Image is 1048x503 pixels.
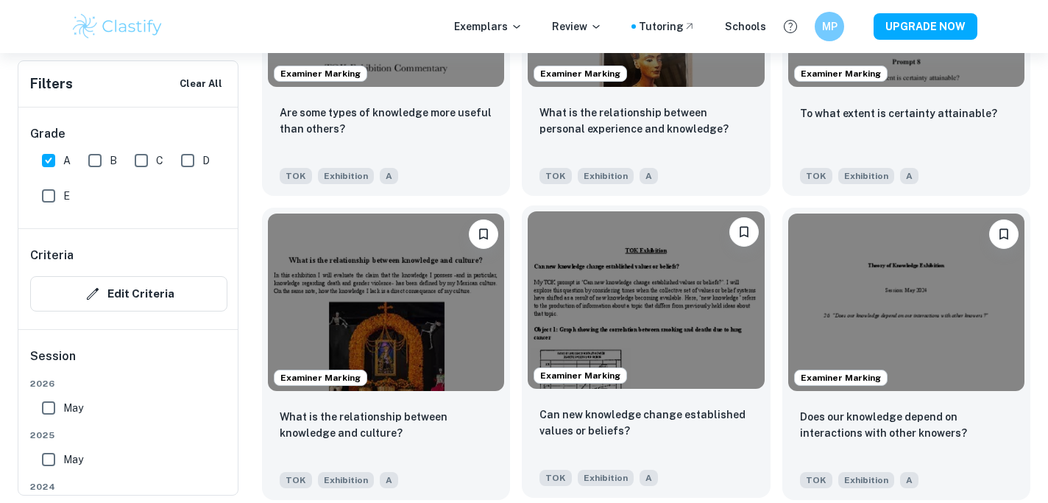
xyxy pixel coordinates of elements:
[539,407,752,439] p: Can new knowledge change established values or beliefs?
[202,152,210,169] span: D
[380,472,398,488] span: A
[30,348,227,377] h6: Session
[539,470,572,486] span: TOK
[63,400,83,416] span: May
[318,168,374,184] span: Exhibition
[778,14,803,39] button: Help and Feedback
[639,18,695,35] a: Tutoring
[318,472,374,488] span: Exhibition
[578,470,634,486] span: Exhibition
[71,12,164,41] img: Clastify logo
[800,472,832,488] span: TOK
[795,371,887,384] span: Examiner Marking
[838,168,894,184] span: Exhibition
[528,211,764,389] img: TOK Exhibition example thumbnail: Can new knowledge change established val
[539,168,572,184] span: TOK
[275,67,367,80] span: Examiner Marking
[800,105,997,122] p: To what extent is certainty attainable?
[534,67,626,80] span: Examiner Marking
[262,208,510,500] a: Examiner MarkingBookmarkWhat is the relationship between knowledge and culture?TOKExhibitionA
[275,371,367,384] span: Examiner Marking
[578,168,634,184] span: Exhibition
[900,472,918,488] span: A
[30,125,227,143] h6: Grade
[815,12,844,41] button: MP
[782,208,1030,500] a: Examiner MarkingBookmarkDoes our knowledge depend on interactions with other knowers?TOKExhibitionA
[63,188,70,204] span: E
[788,214,1024,391] img: TOK Exhibition example thumbnail: Does our knowledge depend on interaction
[800,168,832,184] span: TOK
[838,472,894,488] span: Exhibition
[156,152,163,169] span: C
[821,18,838,35] h6: MP
[900,168,918,184] span: A
[30,247,74,264] h6: Criteria
[380,168,398,184] span: A
[795,67,887,80] span: Examiner Marking
[725,18,766,35] a: Schools
[280,105,492,137] p: Are some types of knowledge more useful than others?
[280,472,312,488] span: TOK
[63,451,83,468] span: May
[30,74,73,94] h6: Filters
[268,214,504,391] img: TOK Exhibition example thumbnail: What is the relationship between knowled
[30,276,227,312] button: Edit Criteria
[63,152,71,169] span: A
[280,168,312,184] span: TOK
[30,480,227,493] span: 2024
[539,105,752,137] p: What is the relationship between personal experience and knowledge?
[454,18,523,35] p: Exemplars
[552,18,602,35] p: Review
[729,217,759,247] button: Bookmark
[469,219,498,249] button: Bookmark
[534,369,626,382] span: Examiner Marking
[110,152,117,169] span: B
[280,409,492,441] p: What is the relationship between knowledge and culture?
[640,470,658,486] span: A
[989,219,1019,249] button: Bookmark
[176,73,226,95] button: Clear All
[522,208,770,500] a: Examiner MarkingBookmarkCan new knowledge change established values or beliefs?TOKExhibitionA
[640,168,658,184] span: A
[800,409,1013,441] p: Does our knowledge depend on interactions with other knowers?
[874,13,977,40] button: UPGRADE NOW
[30,429,227,442] span: 2025
[30,377,227,390] span: 2026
